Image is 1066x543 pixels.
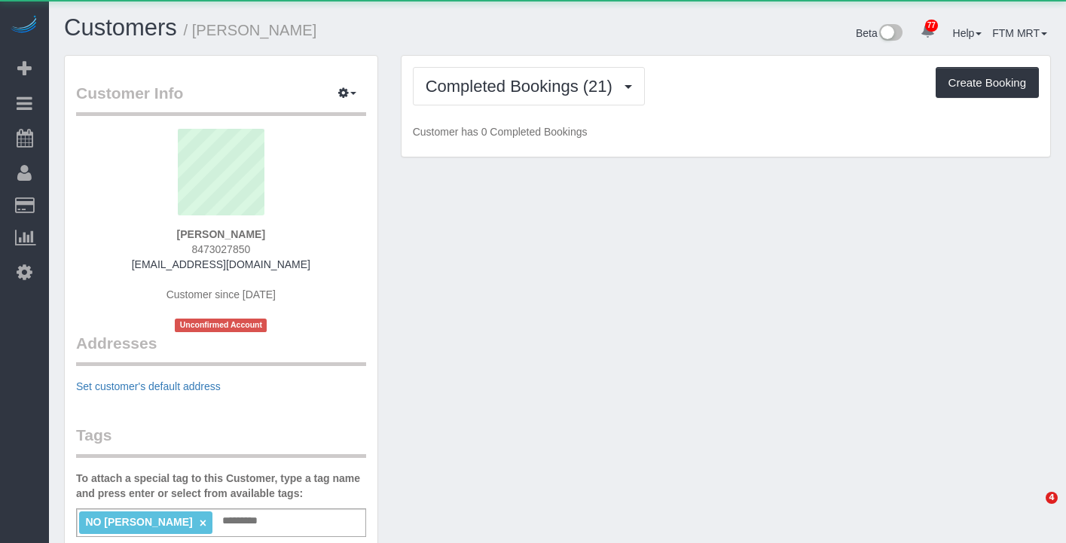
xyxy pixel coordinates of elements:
[9,15,39,36] img: Automaid Logo
[175,319,267,331] span: Unconfirmed Account
[992,27,1047,39] a: FTM MRT
[413,67,645,105] button: Completed Bookings (21)
[85,516,192,528] span: NO [PERSON_NAME]
[191,243,250,255] span: 8473027850
[76,471,366,501] label: To attach a special tag to this Customer, type a tag name and press enter or select from availabl...
[166,288,276,300] span: Customer since [DATE]
[200,517,206,529] a: ×
[413,124,1039,139] p: Customer has 0 Completed Bookings
[925,20,938,32] span: 77
[878,24,903,44] img: New interface
[426,77,620,96] span: Completed Bookings (21)
[1015,492,1051,528] iframe: Intercom live chat
[1046,492,1058,504] span: 4
[856,27,903,39] a: Beta
[76,380,221,392] a: Set customer's default address
[184,22,317,38] small: / [PERSON_NAME]
[76,424,366,458] legend: Tags
[913,15,942,48] a: 77
[132,258,310,270] a: [EMAIL_ADDRESS][DOMAIN_NAME]
[936,67,1039,99] button: Create Booking
[953,27,982,39] a: Help
[177,228,265,240] strong: [PERSON_NAME]
[64,14,177,41] a: Customers
[76,82,366,116] legend: Customer Info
